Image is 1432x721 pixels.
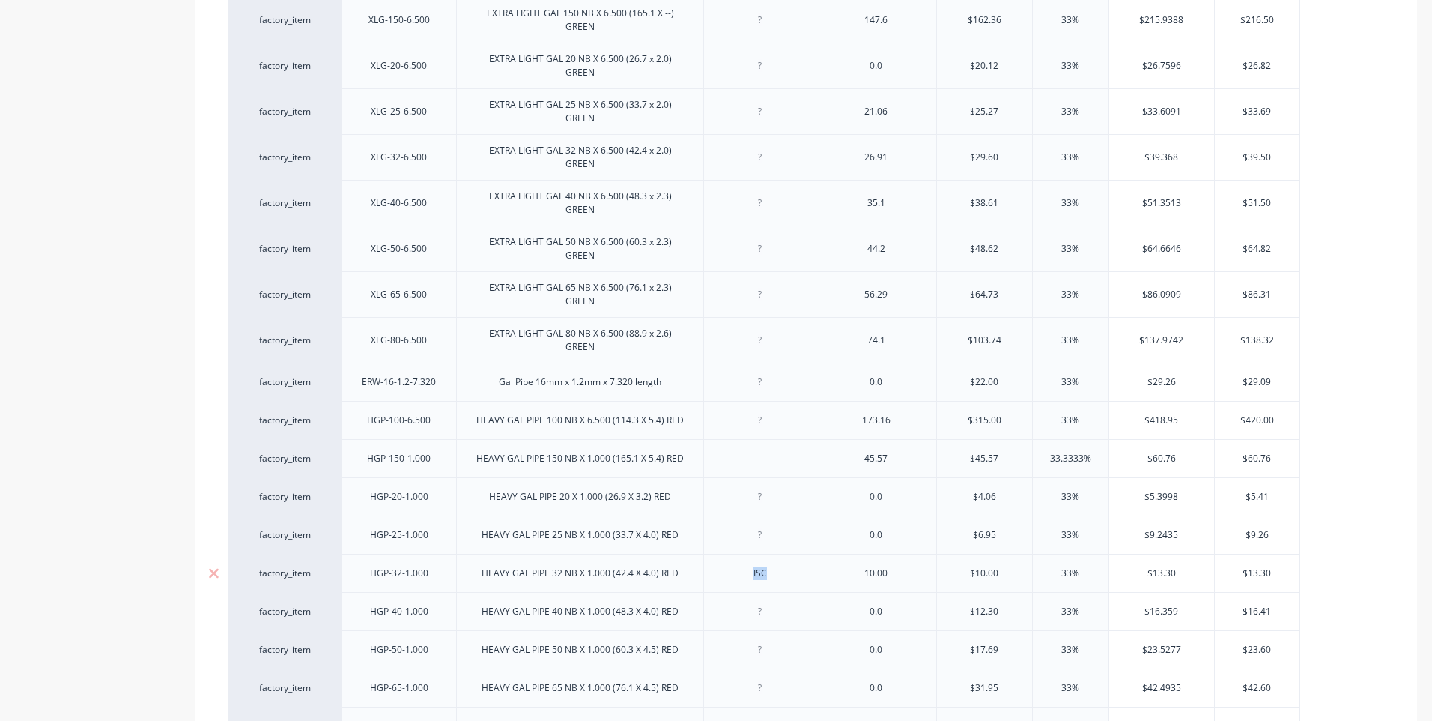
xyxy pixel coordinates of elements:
[470,525,691,545] div: HEAVY GAL PIPE 25 NB X 1.000 (33.7 X 4.0) RED
[1033,478,1108,516] div: 33%
[1033,93,1108,130] div: 33%
[228,88,1300,134] div: factory_itemXLG-25-6.500EXTRA LIGHT GAL 25 NB X 6.500 (33.7 x 2.0) GREEN21.06$25.2733%$33.6091$33.69
[1109,555,1214,592] div: $13.30
[839,56,914,76] div: 0.0
[1033,184,1108,222] div: 33%
[470,602,691,621] div: HEAVY GAL PIPE 40 NB X 1.000 (48.3 X 4.0) RED
[937,478,1032,516] div: $4.06
[243,334,326,347] div: factory_item
[358,640,440,660] div: HGP-50-1.000
[1033,363,1108,401] div: 33%
[937,184,1032,222] div: $38.61
[937,402,1032,439] div: $315.00
[228,43,1300,88] div: factory_itemXLG-20-6.500EXTRA LIGHT GAL 20 NB X 6.500 (26.7 x 2.0) GREEN0.0$20.1233%$26.7596$26.82
[359,102,439,121] div: XLG-25-6.500
[463,95,697,128] div: EXTRA LIGHT GAL 25 NB X 6.500 (33.7 x 2.0) GREEN
[243,375,326,389] div: factory_item
[470,640,691,660] div: HEAVY GAL PIPE 50 NB X 1.000 (60.3 X 4.5) RED
[1033,276,1108,313] div: 33%
[937,230,1032,268] div: $48.62
[1215,555,1299,592] div: $13.30
[359,331,439,350] div: XLG-80-6.500
[937,139,1032,176] div: $29.60
[357,10,442,30] div: XLG-150-6.500
[937,516,1032,554] div: $6.95
[463,187,697,220] div: EXTRA LIGHT GAL 40 NB X 6.500 (48.3 x 2.3) GREEN
[243,151,326,164] div: factory_item
[228,317,1300,363] div: factory_itemXLG-80-6.500EXTRA LIGHT GAL 80 NB X 6.500 (88.9 x 2.6) GREEN74.1$103.7433%$137.9742$1...
[839,372,914,392] div: 0.0
[1033,440,1108,477] div: 33.3333%
[359,239,439,259] div: XLG-50-6.500
[358,678,440,698] div: HGP-65-1.000
[463,278,697,311] div: EXTRA LIGHT GAL 65 NB X 6.500 (76.1 x 2.3) GREEN
[243,605,326,618] div: factory_item
[1109,631,1214,669] div: $23.5277
[243,452,326,465] div: factory_item
[1215,669,1299,707] div: $42.60
[1215,184,1299,222] div: $51.50
[355,411,443,430] div: HGP-100-6.500
[228,226,1300,271] div: factory_itemXLG-50-6.500EXTRA LIGHT GAL 50 NB X 6.500 (60.3 x 2.3) GREEN44.2$48.6233%$64.6646$64.82
[358,487,440,507] div: HGP-20-1.000
[358,564,440,583] div: HGP-32-1.000
[228,134,1300,180] div: factory_itemXLG-32-6.500EXTRA LIGHT GAL 32 NB X 6.500 (42.4 x 2.0) GREEN26.91$29.6033%$39.368$39.50
[1033,402,1108,439] div: 33%
[937,669,1032,707] div: $31.95
[1215,363,1299,401] div: $29.09
[937,47,1032,85] div: $20.12
[1109,276,1214,313] div: $86.0909
[839,239,914,259] div: 44.2
[470,564,691,583] div: HEAVY GAL PIPE 32 NB X 1.000 (42.4 X 4.0) RED
[1215,139,1299,176] div: $39.50
[839,525,914,545] div: 0.0
[1109,669,1214,707] div: $42.4935
[1033,593,1108,630] div: 33%
[359,193,439,213] div: XLG-40-6.500
[937,593,1032,630] div: $12.30
[839,331,914,350] div: 74.1
[228,592,1300,630] div: factory_itemHGP-40-1.000HEAVY GAL PIPE 40 NB X 1.000 (48.3 X 4.0) RED0.0$12.3033%$16.359$16.41
[243,242,326,256] div: factory_item
[228,401,1300,439] div: factory_itemHGP-100-6.500HEAVY GAL PIPE 100 NB X 6.500 (114.3 X 5.4) RED173.16$315.0033%$418.95$4...
[358,525,440,545] div: HGP-25-1.000
[839,148,914,167] div: 26.91
[464,411,696,430] div: HEAVY GAL PIPE 100 NB X 6.500 (114.3 X 5.4) RED
[1033,230,1108,268] div: 33%
[1109,322,1214,359] div: $137.9742
[839,678,914,698] div: 0.0
[477,487,683,507] div: HEAVY GAL PIPE 20 X 1.000 (26.9 X 3.2) RED
[1109,1,1214,39] div: $215.9388
[1033,322,1108,359] div: 33%
[839,285,914,304] div: 56.29
[228,363,1300,401] div: factory_itemERW-16-1.2-7.320Gal Pipe 16mm x 1.2mm x 7.320 length0.0$22.0033%$29.26$29.09
[1215,1,1299,39] div: $216.50
[1109,230,1214,268] div: $64.6646
[243,196,326,210] div: factory_item
[243,414,326,427] div: factory_item
[839,564,914,583] div: 10.00
[243,490,326,504] div: factory_item
[937,93,1032,130] div: $25.27
[1109,139,1214,176] div: $39.368
[228,630,1300,669] div: factory_itemHGP-50-1.000HEAVY GAL PIPE 50 NB X 1.000 (60.3 X 4.5) RED0.0$17.6933%$23.5277$23.60
[839,411,914,430] div: 173.16
[243,288,326,301] div: factory_item
[839,10,914,30] div: 147.6
[1109,593,1214,630] div: $16.359
[243,105,326,118] div: factory_item
[470,678,691,698] div: HEAVY GAL PIPE 65 NB X 1.000 (76.1 X 4.5) RED
[1215,440,1299,477] div: $60.76
[1109,440,1214,477] div: $60.76
[463,324,697,357] div: EXTRA LIGHT GAL 80 NB X 6.500 (88.9 x 2.6) GREEN
[228,180,1300,226] div: factory_itemXLG-40-6.500EXTRA LIGHT GAL 40 NB X 6.500 (48.3 x 2.3) GREEN35.1$38.6133%$51.3513$51.50
[243,59,326,73] div: factory_item
[243,567,326,580] div: factory_item
[243,643,326,657] div: factory_item
[1109,516,1214,554] div: $9.2435
[487,372,673,392] div: Gal Pipe 16mm x 1.2mm x 7.320 length
[359,56,439,76] div: XLG-20-6.500
[839,102,914,121] div: 21.06
[463,141,697,174] div: EXTRA LIGHT GAL 32 NB X 6.500 (42.4 x 2.0) GREEN
[937,1,1032,39] div: $162.36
